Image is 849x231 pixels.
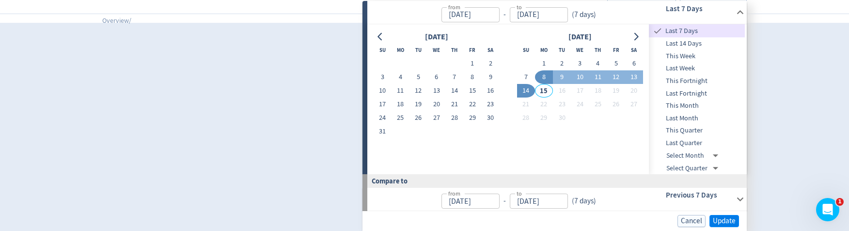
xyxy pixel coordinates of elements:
button: 7 [445,70,463,84]
button: 11 [589,70,607,84]
div: This Week [649,50,745,63]
th: Saturday [625,43,643,57]
button: 14 [445,84,463,98]
button: 21 [445,98,463,111]
label: to [517,189,522,198]
div: from-to(7 days)Previous 7 Days [367,188,747,211]
button: 24 [571,98,589,111]
th: Saturday [482,43,500,57]
button: 23 [553,98,571,111]
th: Wednesday [571,43,589,57]
div: [DATE] [422,31,451,44]
button: 15 [463,84,481,98]
button: 16 [482,84,500,98]
button: 19 [409,98,427,111]
th: Friday [607,43,625,57]
button: 24 [374,111,392,125]
span: Last Month [649,113,745,124]
button: Go to previous month [374,30,388,44]
button: 22 [535,98,553,111]
span: This Quarter [649,125,745,136]
iframe: Intercom live chat [816,198,839,221]
label: from [448,189,460,198]
span: Update [713,217,736,225]
div: This Month [649,99,745,112]
span: Last 7 Days [663,26,745,36]
span: 1 [836,198,844,206]
button: 30 [553,111,571,125]
th: Monday [392,43,409,57]
span: Last 14 Days [649,38,745,49]
th: Thursday [445,43,463,57]
label: from [448,3,460,11]
button: 31 [374,125,392,138]
a: Overview [102,16,129,25]
button: Cancel [677,215,706,227]
button: 27 [625,98,643,111]
button: 2 [482,57,500,70]
div: This Quarter [649,124,745,137]
div: Last Month [649,112,745,125]
th: Sunday [517,43,535,57]
div: ( 7 days ) [568,9,600,20]
button: 15 [535,84,553,98]
button: 9 [482,70,500,84]
div: This Fortnight [649,75,745,87]
button: 5 [409,70,427,84]
th: Sunday [374,43,392,57]
button: 17 [374,98,392,111]
button: 30 [482,111,500,125]
div: Last 7 Days [649,24,745,37]
button: 28 [517,111,535,125]
span: This Week [649,51,745,62]
button: 3 [374,70,392,84]
label: to [517,3,522,11]
div: Last Fortnight [649,87,745,100]
th: Tuesday [553,43,571,57]
button: Go to next month [629,30,643,44]
button: 8 [535,70,553,84]
button: 6 [625,57,643,70]
button: 10 [571,70,589,84]
button: 18 [392,98,409,111]
button: 21 [517,98,535,111]
th: Monday [535,43,553,57]
div: Last Week [649,62,745,75]
button: 28 [445,111,463,125]
button: Update [709,215,739,227]
button: 11 [392,84,409,98]
div: from-to(7 days)Last 7 Days [367,1,747,24]
button: 23 [482,98,500,111]
button: 19 [607,84,625,98]
button: 10 [374,84,392,98]
th: Friday [463,43,481,57]
span: This Fortnight [649,76,745,86]
th: Thursday [589,43,607,57]
button: 8 [463,70,481,84]
div: [DATE] [566,31,595,44]
button: 25 [589,98,607,111]
button: 6 [427,70,445,84]
button: 4 [589,57,607,70]
span: Last Week [649,63,745,74]
button: 5 [607,57,625,70]
span: Last Quarter [649,138,745,148]
button: 3 [571,57,589,70]
button: 9 [553,70,571,84]
button: 27 [427,111,445,125]
button: 14 [517,84,535,98]
div: from-to(7 days)Last 7 Days [367,24,747,174]
button: 25 [392,111,409,125]
button: 29 [463,111,481,125]
button: 13 [427,84,445,98]
th: Tuesday [409,43,427,57]
div: Compare to [362,174,747,187]
div: Select Quarter [666,162,722,175]
nav: presets [649,24,745,174]
button: 26 [409,111,427,125]
th: Wednesday [427,43,445,57]
button: 2 [553,57,571,70]
div: Select Month [666,149,722,162]
div: - [500,9,510,20]
div: - [500,196,510,207]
